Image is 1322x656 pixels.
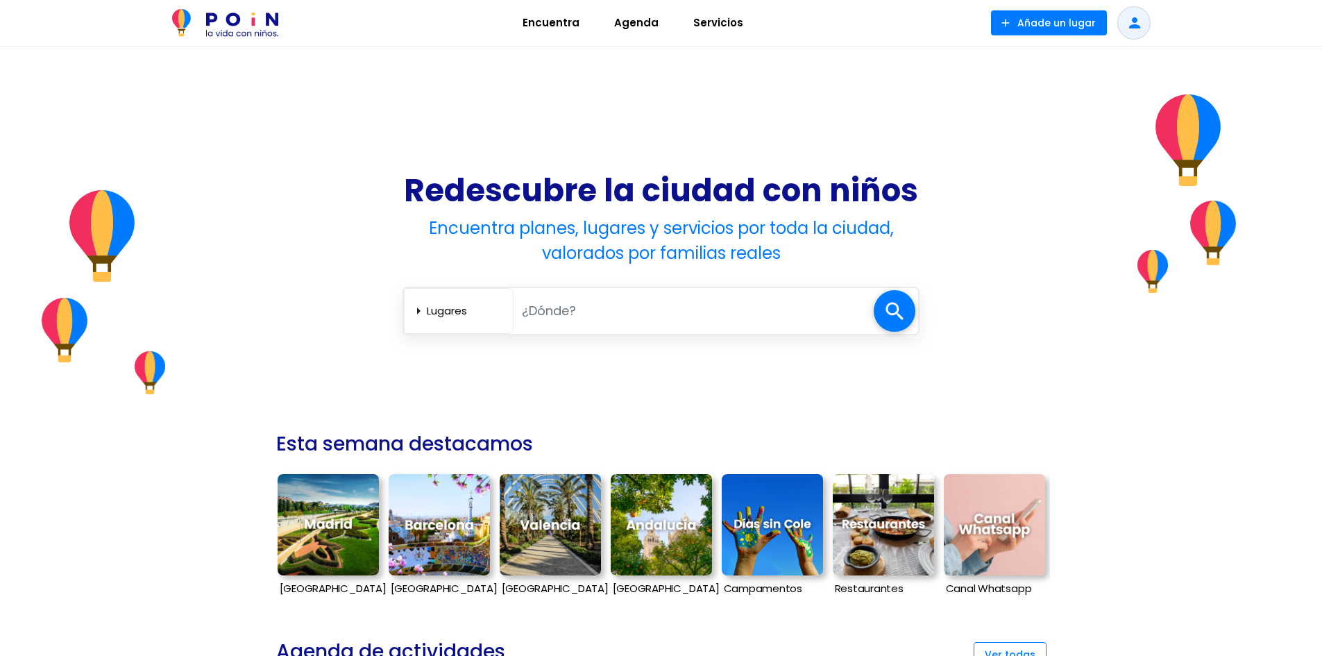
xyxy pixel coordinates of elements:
p: [GEOGRAPHIC_DATA] [611,582,712,595]
a: Encuentra [505,6,597,40]
a: Campamentos [722,467,823,606]
a: Agenda [597,6,676,40]
p: Campamentos [722,582,823,595]
a: Restaurantes [833,467,934,606]
p: [GEOGRAPHIC_DATA] [500,582,601,595]
a: [GEOGRAPHIC_DATA] [278,467,379,606]
img: POiN [172,9,278,37]
img: Andalucía [611,474,712,575]
p: Restaurantes [833,582,934,595]
span: arrow_right [410,303,427,319]
img: Campamentos [722,474,823,575]
h2: Esta semana destacamos [276,426,533,462]
p: Canal Whatsapp [944,582,1045,595]
button: Añade un lugar [991,10,1107,35]
a: [GEOGRAPHIC_DATA] [611,467,712,606]
img: Restaurantes [833,474,934,575]
p: [GEOGRAPHIC_DATA] [278,582,379,595]
select: arrow_right [427,299,507,322]
h4: Encuentra planes, lugares y servicios por toda la ciudad, valorados por familias reales [402,216,920,266]
span: Encuentra [516,12,586,34]
span: Agenda [608,12,665,34]
p: [GEOGRAPHIC_DATA] [389,582,490,595]
a: Servicios [676,6,761,40]
img: Canal Whatsapp [944,474,1045,575]
img: Valencia [500,474,601,575]
input: ¿Dónde? [514,296,874,325]
img: Madrid [278,474,379,575]
img: Barcelona [389,474,490,575]
a: [GEOGRAPHIC_DATA] [389,467,490,606]
a: Canal Whatsapp [944,467,1045,606]
h1: Redescubre la ciudad con niños [402,171,920,210]
a: [GEOGRAPHIC_DATA] [500,467,601,606]
span: Servicios [687,12,749,34]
